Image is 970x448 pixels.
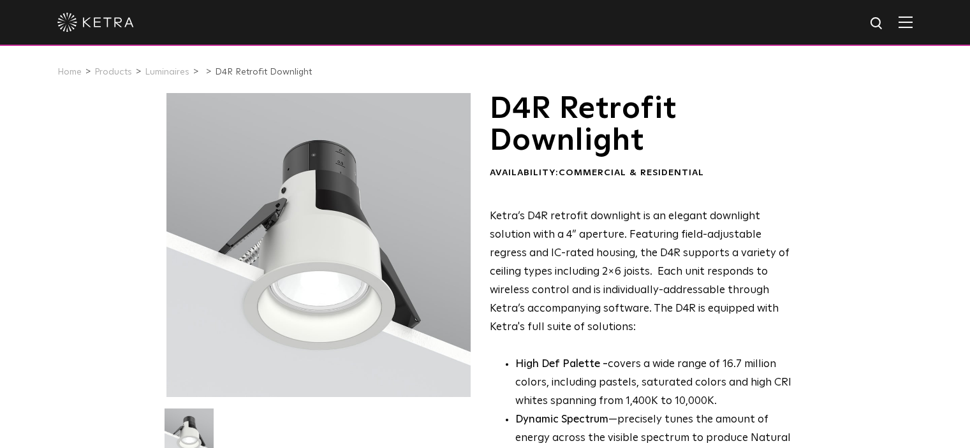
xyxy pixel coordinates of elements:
a: D4R Retrofit Downlight [215,68,312,76]
span: Commercial & Residential [559,168,704,177]
img: search icon [869,16,885,32]
strong: High Def Palette - [515,359,608,370]
a: Home [57,68,82,76]
p: Ketra’s D4R retrofit downlight is an elegant downlight solution with a 4” aperture. Featuring fie... [490,208,800,336]
img: ketra-logo-2019-white [57,13,134,32]
img: Hamburger%20Nav.svg [899,16,913,28]
a: Luminaires [145,68,189,76]
h1: D4R Retrofit Downlight [490,93,800,157]
a: Products [94,68,132,76]
p: covers a wide range of 16.7 million colors, including pastels, saturated colors and high CRI whit... [515,356,800,411]
strong: Dynamic Spectrum [515,414,608,425]
div: Availability: [490,167,800,180]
